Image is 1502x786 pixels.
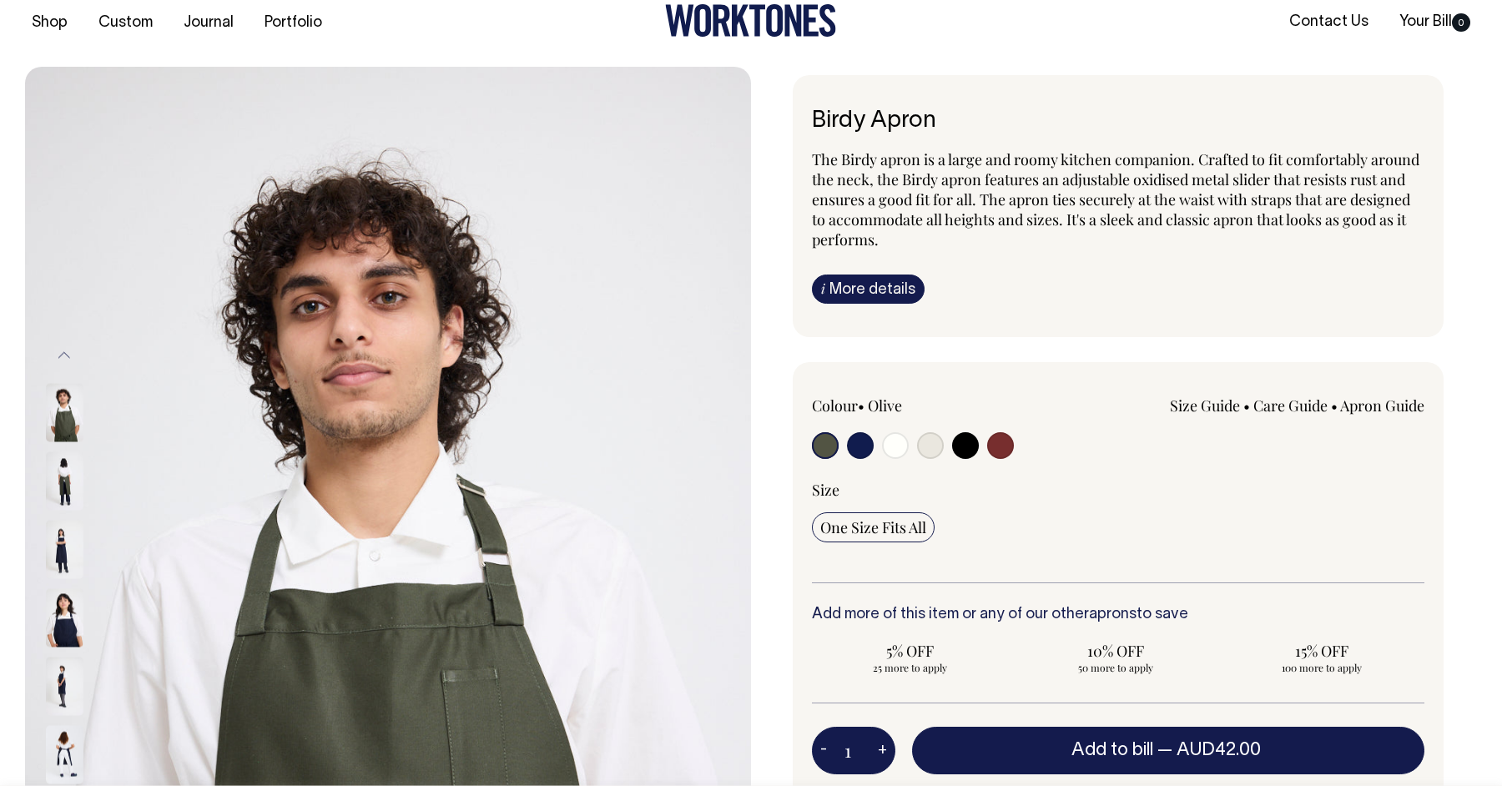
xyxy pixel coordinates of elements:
[812,636,1008,679] input: 5% OFF 25 more to apply
[812,607,1424,623] h6: Add more of this item or any of our other to save
[258,9,329,37] a: Portfolio
[1232,661,1411,674] span: 100 more to apply
[812,149,1419,249] span: The Birdy apron is a large and roomy kitchen companion. Crafted to fit comfortably around the nec...
[1018,636,1214,679] input: 10% OFF 50 more to apply
[177,9,240,37] a: Journal
[46,589,83,647] img: dark-navy
[1283,8,1375,36] a: Contact Us
[820,517,926,537] span: One Size Fits All
[1243,396,1250,416] span: •
[1340,396,1424,416] a: Apron Guide
[1223,636,1419,679] input: 15% OFF 100 more to apply
[1089,607,1137,622] a: aprons
[1157,742,1265,758] span: —
[1331,396,1338,416] span: •
[1393,8,1477,36] a: Your Bill0
[1177,742,1261,758] span: AUD42.00
[912,727,1424,773] button: Add to bill —AUD42.00
[1026,641,1206,661] span: 10% OFF
[46,452,83,511] img: olive
[858,396,864,416] span: •
[46,726,83,784] img: dark-navy
[812,512,935,542] input: One Size Fits All
[46,521,83,579] img: dark-navy
[1170,396,1240,416] a: Size Guide
[25,9,74,37] a: Shop
[46,658,83,716] img: dark-navy
[1232,641,1411,661] span: 15% OFF
[812,734,835,768] button: -
[820,661,1000,674] span: 25 more to apply
[46,384,83,442] img: olive
[812,480,1424,500] div: Size
[52,336,77,374] button: Previous
[820,641,1000,661] span: 5% OFF
[869,734,895,768] button: +
[812,396,1057,416] div: Colour
[812,108,1424,134] h1: Birdy Apron
[92,9,159,37] a: Custom
[812,275,925,304] a: iMore details
[821,280,825,297] span: i
[1253,396,1328,416] a: Care Guide
[1026,661,1206,674] span: 50 more to apply
[868,396,902,416] label: Olive
[1071,742,1153,758] span: Add to bill
[1452,13,1470,32] span: 0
